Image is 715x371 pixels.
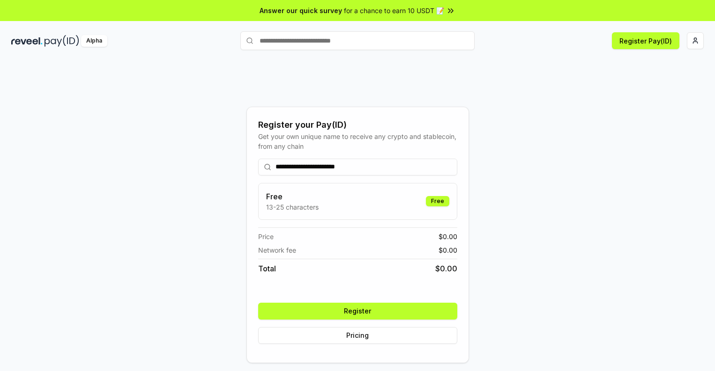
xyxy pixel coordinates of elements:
[435,263,457,274] span: $ 0.00
[258,232,274,241] span: Price
[45,35,79,47] img: pay_id
[344,6,444,15] span: for a chance to earn 10 USDT 📝
[258,245,296,255] span: Network fee
[258,303,457,320] button: Register
[258,263,276,274] span: Total
[260,6,342,15] span: Answer our quick survey
[11,35,43,47] img: reveel_dark
[266,202,319,212] p: 13-25 characters
[439,232,457,241] span: $ 0.00
[258,118,457,131] div: Register your Pay(ID)
[426,196,449,206] div: Free
[258,131,457,151] div: Get your own unique name to receive any crypto and stablecoin, from any chain
[266,191,319,202] h3: Free
[258,327,457,344] button: Pricing
[612,32,679,49] button: Register Pay(ID)
[81,35,107,47] div: Alpha
[439,245,457,255] span: $ 0.00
